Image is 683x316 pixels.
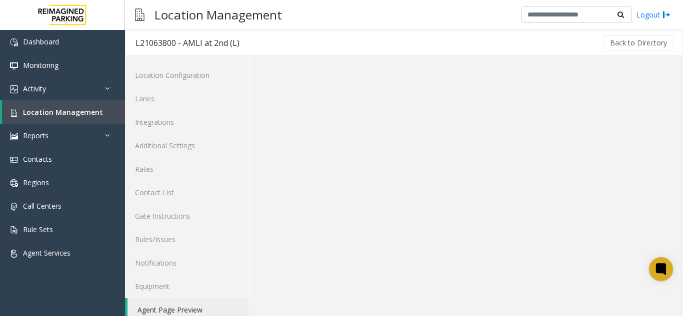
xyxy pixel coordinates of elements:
[636,9,670,20] a: Logout
[135,36,239,49] div: L21063800 - AMLI at 2nd (L)
[10,62,18,70] img: 'icon'
[10,85,18,93] img: 'icon'
[125,275,249,298] a: Equipment
[603,35,673,50] button: Back to Directory
[10,203,18,211] img: 'icon'
[125,228,249,251] a: Rules/Issues
[23,37,59,46] span: Dashboard
[125,251,249,275] a: Notifications
[662,9,670,20] img: logout
[23,60,58,70] span: Monitoring
[125,134,249,157] a: Additional Settings
[23,107,103,117] span: Location Management
[10,38,18,46] img: 'icon'
[10,156,18,164] img: 'icon'
[125,87,249,110] a: Lanes
[23,154,52,164] span: Contacts
[23,131,48,140] span: Reports
[10,250,18,258] img: 'icon'
[10,179,18,187] img: 'icon'
[23,225,53,234] span: Rule Sets
[10,226,18,234] img: 'icon'
[125,157,249,181] a: Rates
[125,110,249,134] a: Integrations
[23,248,70,258] span: Agent Services
[125,63,249,87] a: Location Configuration
[125,204,249,228] a: Gate Instructions
[10,109,18,117] img: 'icon'
[23,84,46,93] span: Activity
[2,100,125,124] a: Location Management
[125,181,249,204] a: Contact List
[23,178,49,187] span: Regions
[135,2,144,27] img: pageIcon
[10,132,18,140] img: 'icon'
[23,201,61,211] span: Call Centers
[149,2,287,27] h3: Location Management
